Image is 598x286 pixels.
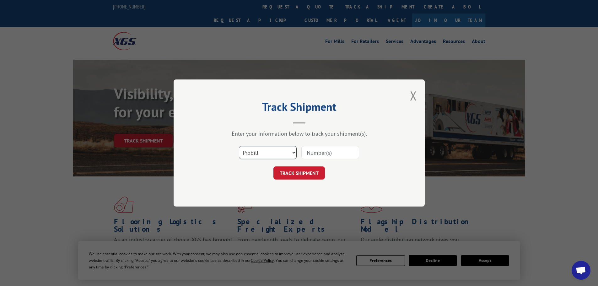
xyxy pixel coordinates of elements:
[410,87,417,104] button: Close modal
[205,130,393,137] div: Enter your information below to track your shipment(s).
[273,166,325,180] button: TRACK SHIPMENT
[301,146,359,159] input: Number(s)
[572,261,590,280] div: Open chat
[205,102,393,114] h2: Track Shipment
